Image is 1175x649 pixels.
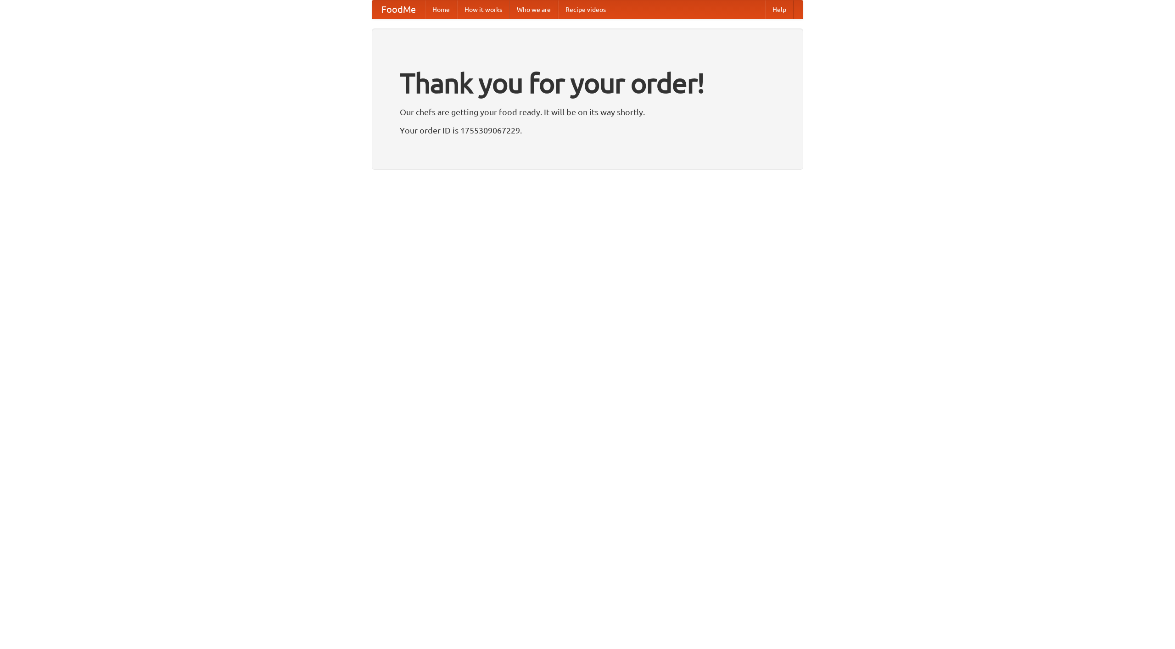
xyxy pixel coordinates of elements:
a: How it works [457,0,509,19]
p: Your order ID is 1755309067229. [400,123,775,137]
a: Help [765,0,794,19]
a: Recipe videos [558,0,613,19]
a: Who we are [509,0,558,19]
h1: Thank you for your order! [400,61,775,105]
a: FoodMe [372,0,425,19]
a: Home [425,0,457,19]
p: Our chefs are getting your food ready. It will be on its way shortly. [400,105,775,119]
